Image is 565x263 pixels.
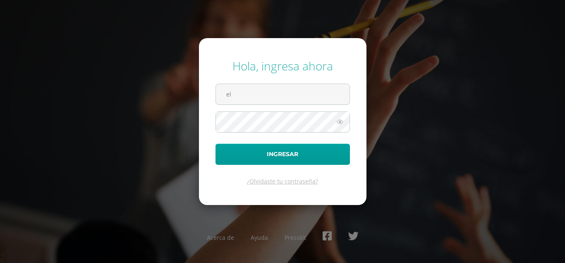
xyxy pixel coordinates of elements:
[215,144,350,165] button: Ingresar
[251,234,268,241] a: Ayuda
[207,234,234,241] a: Acerca de
[285,234,306,241] a: Presskit
[215,58,350,74] div: Hola, ingresa ahora
[216,84,350,104] input: Correo electrónico o usuario
[247,177,318,185] a: ¿Olvidaste tu contraseña?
